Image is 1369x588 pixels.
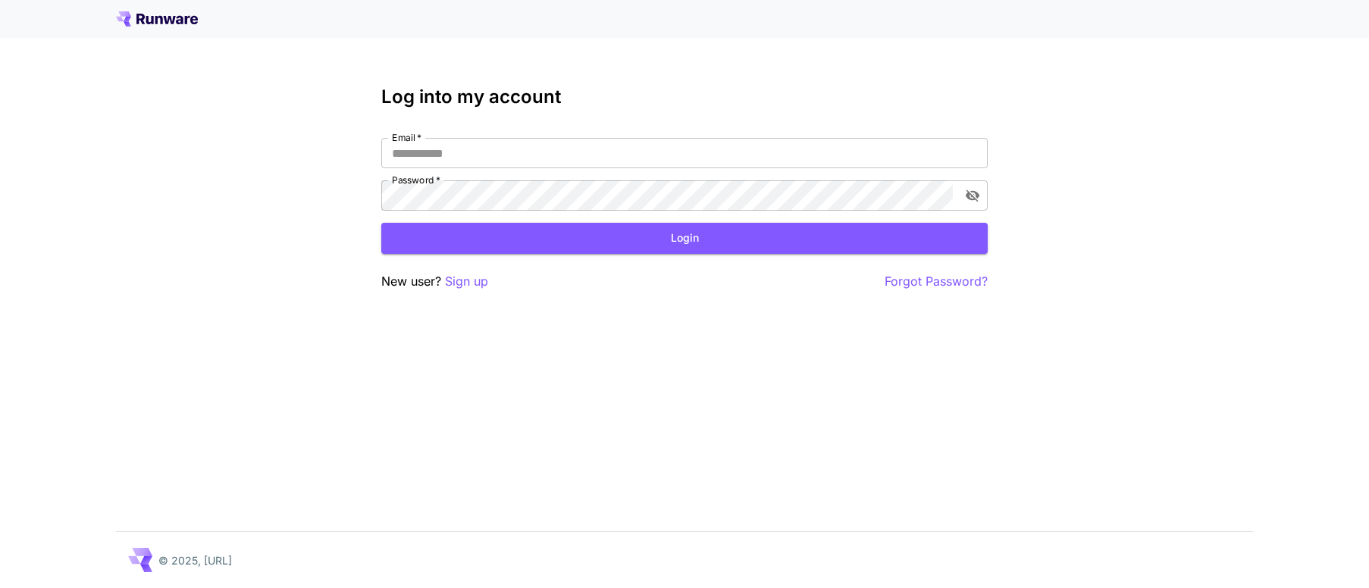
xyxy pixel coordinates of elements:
[959,182,986,209] button: toggle password visibility
[885,272,988,291] button: Forgot Password?
[392,131,421,144] label: Email
[158,552,232,568] p: © 2025, [URL]
[381,86,988,108] h3: Log into my account
[392,174,440,186] label: Password
[381,223,988,254] button: Login
[381,272,488,291] p: New user?
[445,272,488,291] button: Sign up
